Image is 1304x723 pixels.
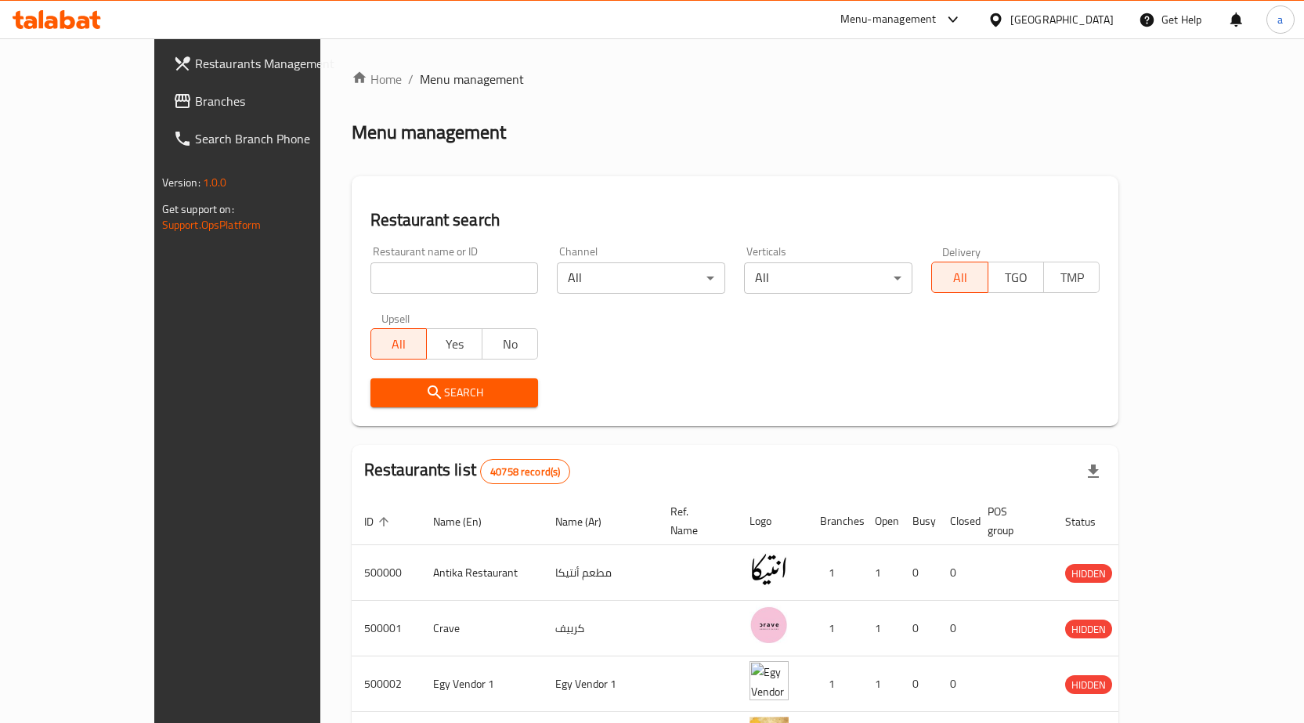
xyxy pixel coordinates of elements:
[750,661,789,700] img: Egy Vendor 1
[482,328,538,360] button: No
[543,656,658,712] td: Egy Vendor 1
[352,70,1119,89] nav: breadcrumb
[900,656,937,712] td: 0
[938,266,981,289] span: All
[480,459,570,484] div: Total records count
[370,262,539,294] input: Search for restaurant name or ID..
[862,545,900,601] td: 1
[942,246,981,257] label: Delivery
[377,333,421,356] span: All
[364,512,394,531] span: ID
[426,328,482,360] button: Yes
[988,262,1044,293] button: TGO
[481,465,569,479] span: 40758 record(s)
[1043,262,1100,293] button: TMP
[1065,620,1112,638] span: HIDDEN
[807,497,862,545] th: Branches
[381,313,410,324] label: Upsell
[543,545,658,601] td: مطعم أنتيكا
[162,199,234,219] span: Get support on:
[937,656,975,712] td: 0
[421,545,543,601] td: Antika Restaurant
[937,545,975,601] td: 0
[1065,675,1112,694] div: HIDDEN
[750,550,789,589] img: Antika Restaurant
[862,497,900,545] th: Open
[744,262,912,294] div: All
[937,601,975,656] td: 0
[840,10,937,29] div: Menu-management
[807,656,862,712] td: 1
[195,54,359,73] span: Restaurants Management
[352,545,421,601] td: 500000
[937,497,975,545] th: Closed
[195,129,359,148] span: Search Branch Phone
[543,601,658,656] td: كرييف
[900,601,937,656] td: 0
[352,656,421,712] td: 500002
[557,262,725,294] div: All
[988,502,1034,540] span: POS group
[370,328,427,360] button: All
[161,45,372,82] a: Restaurants Management
[1277,11,1283,28] span: a
[161,82,372,120] a: Branches
[421,601,543,656] td: Crave
[1065,512,1116,531] span: Status
[995,266,1038,289] span: TGO
[352,120,506,145] h2: Menu management
[900,497,937,545] th: Busy
[195,92,359,110] span: Branches
[555,512,622,531] span: Name (Ar)
[370,378,539,407] button: Search
[807,601,862,656] td: 1
[489,333,532,356] span: No
[931,262,988,293] button: All
[1050,266,1093,289] span: TMP
[420,70,524,89] span: Menu management
[1075,453,1112,490] div: Export file
[750,606,789,645] img: Crave
[161,120,372,157] a: Search Branch Phone
[1065,676,1112,694] span: HIDDEN
[370,208,1100,232] h2: Restaurant search
[421,656,543,712] td: Egy Vendor 1
[862,601,900,656] td: 1
[670,502,718,540] span: Ref. Name
[203,172,227,193] span: 1.0.0
[364,458,571,484] h2: Restaurants list
[1065,565,1112,583] span: HIDDEN
[433,512,502,531] span: Name (En)
[433,333,476,356] span: Yes
[862,656,900,712] td: 1
[1010,11,1114,28] div: [GEOGRAPHIC_DATA]
[408,70,414,89] li: /
[1065,564,1112,583] div: HIDDEN
[807,545,862,601] td: 1
[162,215,262,235] a: Support.OpsPlatform
[352,601,421,656] td: 500001
[352,70,402,89] a: Home
[737,497,807,545] th: Logo
[383,383,526,403] span: Search
[900,545,937,601] td: 0
[162,172,200,193] span: Version:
